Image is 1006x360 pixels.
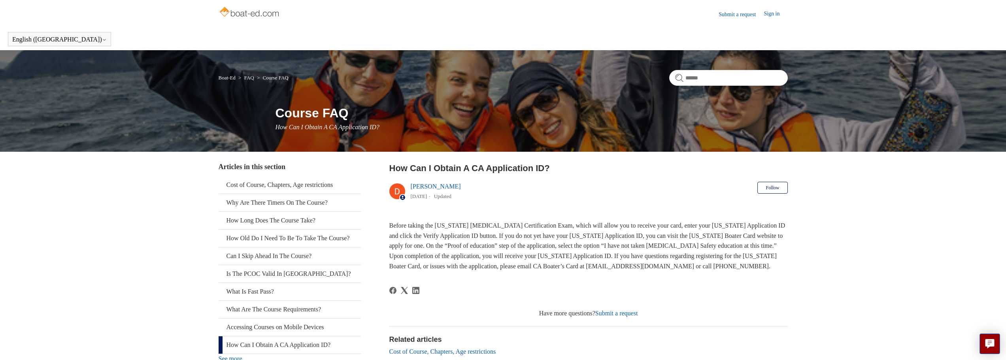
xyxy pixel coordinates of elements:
svg: Share this page on Facebook [389,287,396,294]
a: Submit a request [719,10,764,19]
a: LinkedIn [412,287,419,294]
h2: Related articles [389,334,788,345]
a: How Old Do I Need To Be To Take The Course? [219,230,361,247]
a: X Corp [401,287,408,294]
svg: Share this page on LinkedIn [412,287,419,294]
li: Updated [434,193,451,199]
button: Follow Article [757,182,787,194]
img: Boat-Ed Help Center home page [219,5,281,21]
span: Articles in this section [219,163,285,171]
a: [PERSON_NAME] [411,183,461,190]
button: English ([GEOGRAPHIC_DATA]) [12,36,107,43]
svg: Share this page on X Corp [401,287,408,294]
a: Why Are There Timers On The Course? [219,194,361,211]
input: Search [669,70,788,86]
a: Course FAQ [263,75,289,81]
a: Can I Skip Ahead In The Course? [219,247,361,265]
li: Boat-Ed [219,75,237,81]
a: Submit a request [595,310,638,317]
button: Live chat [980,334,1000,354]
a: How Can I Obtain A CA Application ID? [219,336,361,354]
a: FAQ [244,75,254,81]
span: How Can I Obtain A CA Application ID? [276,124,379,130]
li: FAQ [237,75,255,81]
a: What Are The Course Requirements? [219,301,361,318]
a: Sign in [764,9,787,19]
a: Boat-Ed [219,75,236,81]
a: Cost of Course, Chapters, Age restrictions [389,348,496,355]
a: Cost of Course, Chapters, Age restrictions [219,176,361,194]
a: How Long Does The Course Take? [219,212,361,229]
li: Course FAQ [255,75,289,81]
h1: Course FAQ [276,104,788,123]
a: What Is Fast Pass? [219,283,361,300]
div: Have more questions? [389,309,788,318]
time: 03/01/2024, 13:15 [411,193,427,199]
a: Facebook [389,287,396,294]
h2: How Can I Obtain A CA Application ID? [389,162,788,175]
a: Is The PCOC Valid In [GEOGRAPHIC_DATA]? [219,265,361,283]
a: Accessing Courses on Mobile Devices [219,319,361,336]
span: Before taking the [US_STATE] [MEDICAL_DATA] Certification Exam, which will allow you to receive y... [389,222,785,269]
